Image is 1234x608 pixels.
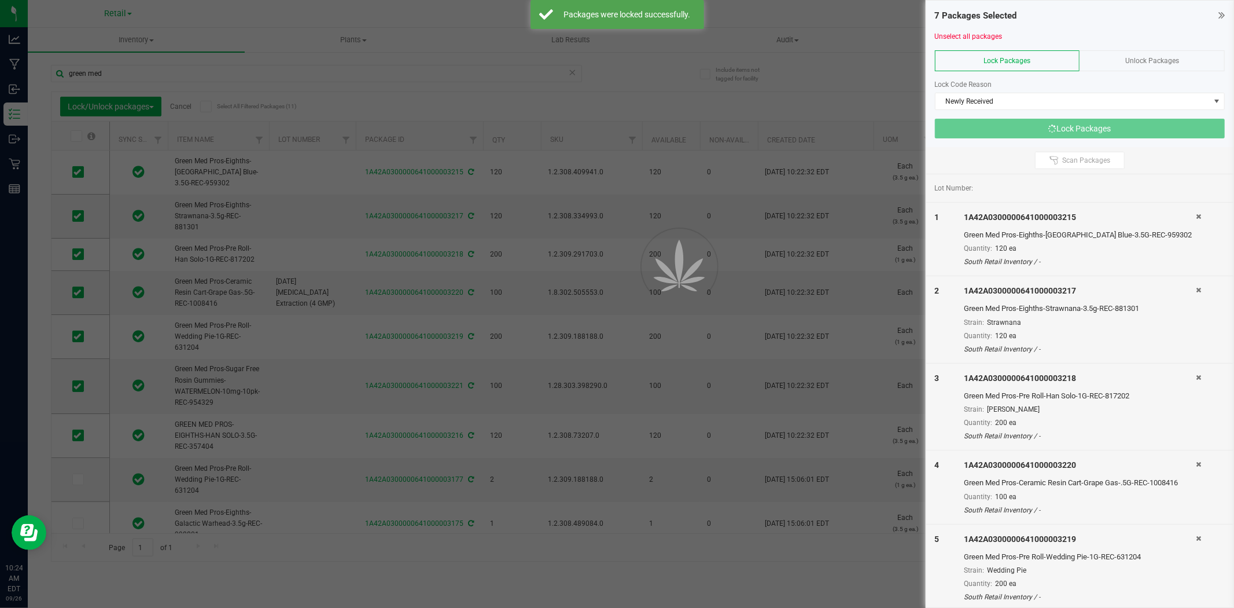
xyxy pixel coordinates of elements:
span: [PERSON_NAME] [987,405,1040,413]
div: 1A42A0300000641000003220 [964,459,1196,471]
span: 1 [935,213,940,222]
div: 1A42A0300000641000003217 [964,285,1196,297]
span: Strain: [964,405,984,413]
span: Lot Number: [935,183,974,193]
div: Packages were locked successfully. [559,9,695,20]
div: Green Med Pros-Ceramic Resin Cart-Grape Gas-.5G-REC-1008416 [964,477,1196,489]
iframe: Resource center [12,515,46,550]
span: 2 [935,286,940,295]
span: 200 ea [995,580,1016,588]
span: 200 ea [995,419,1016,427]
span: 3 [935,373,940,383]
span: Strain: [964,318,984,327]
span: 4 [935,460,940,470]
div: South Retail Inventory / - [964,257,1196,267]
span: Quantity: [964,580,992,588]
div: 1A42A0300000641000003219 [964,533,1196,545]
div: South Retail Inventory / - [964,505,1196,515]
div: Green Med Pros-Eighths-[GEOGRAPHIC_DATA] Blue-3.5G-REC-959302 [964,229,1196,241]
span: 5 [935,534,940,544]
button: Lock Packages [935,119,1225,138]
div: 1A42A0300000641000003215 [964,211,1196,224]
div: 1A42A0300000641000003218 [964,372,1196,384]
div: South Retail Inventory / - [964,592,1196,602]
span: Wedding Pie [987,566,1026,574]
div: Green Med Pros-Pre Roll-Han Solo-1G-REC-817202 [964,390,1196,402]
div: Green Med Pros-Pre Roll-Wedding Pie-1G-REC-631204 [964,551,1196,563]
a: Unselect all packages [935,32,1003,41]
span: Lock Packages [984,57,1031,65]
span: Quantity: [964,244,992,252]
span: Quantity: [964,493,992,501]
span: 120 ea [995,332,1016,340]
div: South Retail Inventory / - [964,344,1196,354]
span: Quantity: [964,419,992,427]
span: Quantity: [964,332,992,340]
span: Newly Received [935,93,1210,109]
div: Green Med Pros-Eighths-Strawnana-3.5g-REC-881301 [964,303,1196,314]
span: Strain: [964,566,984,574]
span: 120 ea [995,244,1016,252]
span: Unlock Packages [1125,57,1179,65]
button: Scan Packages [1035,152,1125,169]
span: Scan Packages [1062,156,1110,165]
span: Strawnana [987,318,1021,327]
span: 100 ea [995,493,1016,501]
span: Lock Code Reason [935,80,992,89]
div: South Retail Inventory / - [964,431,1196,441]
